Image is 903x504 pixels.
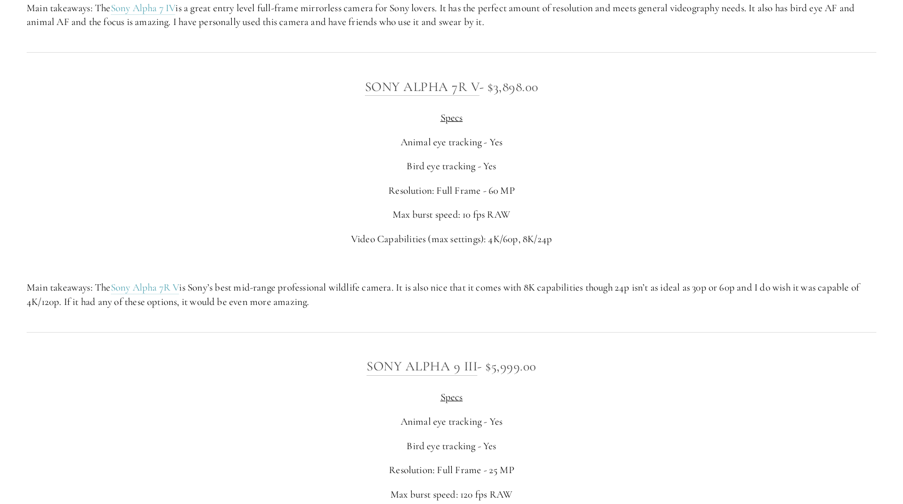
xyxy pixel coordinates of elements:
span: Specs [441,391,463,403]
a: Sony Alpha 7R V [111,281,180,294]
p: Main takeaways: The is Sony’s best mid-range professional wildlife camera. It is also nice that i... [27,280,876,309]
h3: - $5,999.00 [27,356,876,377]
p: Main takeaways: The is a great entry level full-frame mirrorless camera for Sony lovers. It has t... [27,1,876,29]
a: Sony Alpha 7 IV [111,2,176,15]
p: Video Capabilities (max settings): 4K/60p, 8K/24p [27,232,876,246]
a: Sony Alpha 7R V [365,79,480,96]
span: Specs [441,111,463,123]
a: Sony Alpha 9 III [367,358,477,375]
p: Max burst speed: 120 fps RAW [27,488,876,502]
p: Bird eye tracking - Yes [27,439,876,453]
p: Resolution: Full Frame - 60 MP [27,184,876,198]
p: Animal eye tracking - Yes [27,135,876,150]
p: Resolution: Full Frame - 25 MP [27,463,876,477]
h3: - $3,898.00 [27,76,876,97]
p: Animal eye tracking - Yes [27,415,876,429]
p: Max burst speed: 10 fps RAW [27,208,876,222]
p: Bird eye tracking - Yes [27,159,876,173]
